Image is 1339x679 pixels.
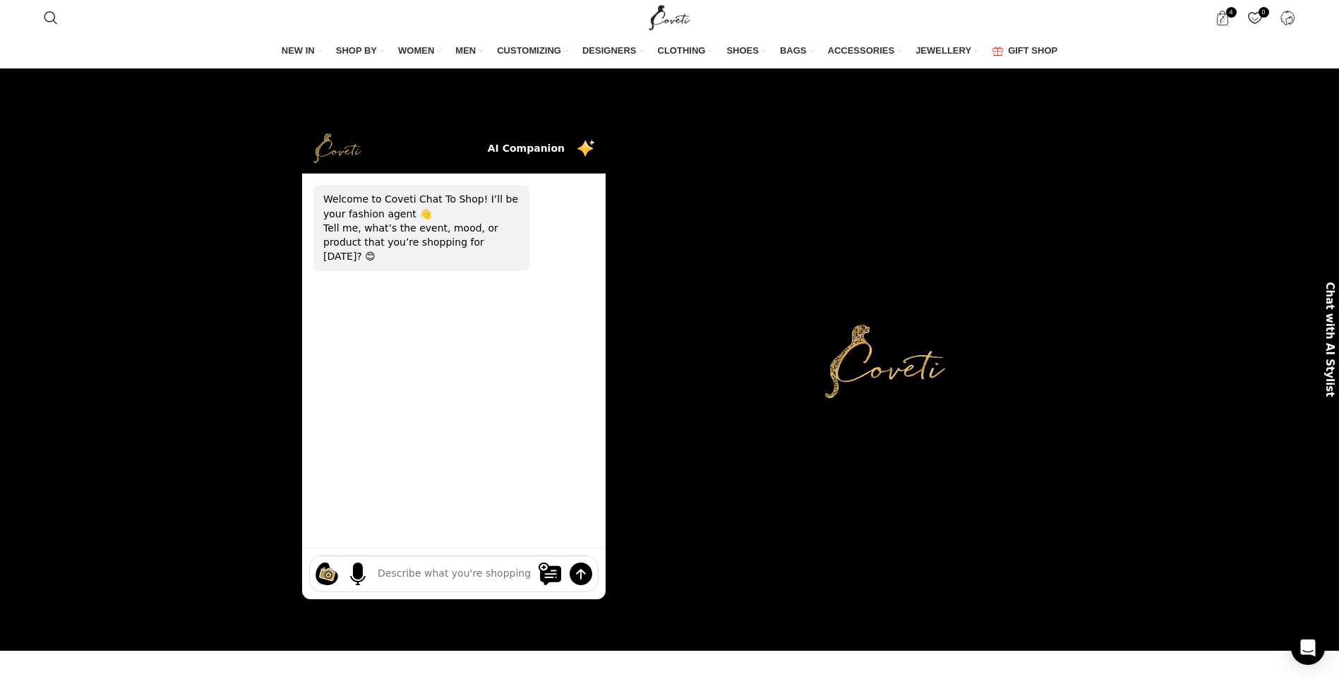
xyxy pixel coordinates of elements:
[825,325,945,398] img: Primary Gold
[336,37,384,66] a: SHOP BY
[828,37,902,66] a: ACCESSORIES
[282,37,322,66] a: NEW IN
[582,44,637,57] span: DESIGNERS
[1259,7,1269,18] span: 0
[336,44,377,57] span: SHOP BY
[455,44,476,57] span: MEN
[37,37,1302,66] div: Main navigation
[780,37,814,66] a: BAGS
[282,44,315,57] span: NEW IN
[1241,4,1270,32] a: 0
[780,44,807,57] span: BAGS
[497,44,561,57] span: CUSTOMIZING
[1291,631,1325,665] div: Open Intercom Messenger
[497,37,568,66] a: CUSTOMIZING
[582,37,644,66] a: DESIGNERS
[1226,7,1237,18] span: 4
[398,44,434,57] span: WOMEN
[658,37,713,66] a: CLOTHING
[1008,44,1057,57] span: GIFT SHOP
[915,37,978,66] a: JEWELLERY
[455,37,483,66] a: MEN
[1241,4,1270,32] div: My Wishlist
[992,47,1003,56] img: GiftBag
[992,37,1057,66] a: GIFT SHOP
[828,44,895,57] span: ACCESSORIES
[646,11,693,23] a: Site logo
[658,44,706,57] span: CLOTHING
[726,44,759,57] span: SHOES
[398,37,441,66] a: WOMEN
[726,37,766,66] a: SHOES
[37,4,65,32] a: Search
[1208,4,1237,32] a: 4
[915,44,971,57] span: JEWELLERY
